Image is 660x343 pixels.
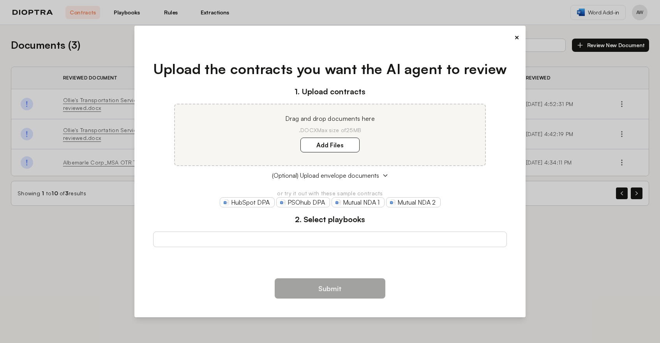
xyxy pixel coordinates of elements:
[153,189,507,197] p: or try it out with these sample contracts
[153,58,507,80] h1: Upload the contracts you want the AI agent to review
[276,197,330,207] a: PSOhub DPA
[332,197,385,207] a: Mutual NDA 1
[184,126,476,134] p: .DOCX Max size of 25MB
[514,32,519,43] button: ×
[184,114,476,123] p: Drag and drop documents here
[386,197,441,207] a: Mutual NDA 2
[153,86,507,97] h3: 1. Upload contracts
[220,197,275,207] a: HubSpot DPA
[275,278,385,299] button: Submit
[153,214,507,225] h3: 2. Select playbooks
[153,171,507,180] button: (Optional) Upload envelope documents
[272,171,379,180] span: (Optional) Upload envelope documents
[300,138,360,152] label: Add Files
